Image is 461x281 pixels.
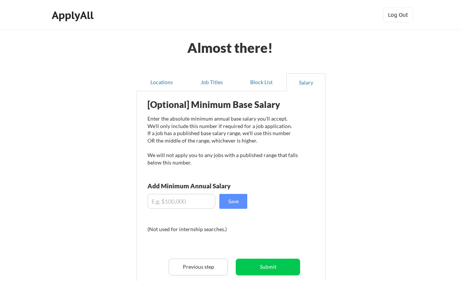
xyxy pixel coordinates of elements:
div: (Not used for internship searches.) [147,226,248,233]
button: Submit [236,259,300,275]
div: Add Minimum Annual Salary [147,183,264,189]
button: Job Titles [187,73,236,91]
button: Block List [236,73,286,91]
button: Salary [286,73,325,91]
button: Save [219,194,247,209]
div: [Optional] Minimum Base Salary [147,100,298,109]
button: Locations [137,73,187,91]
button: Log Out [383,7,413,22]
div: Enter the absolute minimum annual base salary you'll accept. We'll only include this number if re... [147,115,298,166]
div: ApplyAll [52,9,96,22]
button: Previous step [169,259,228,275]
div: Almost there! [178,41,282,54]
input: E.g. $100,000 [147,194,215,209]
